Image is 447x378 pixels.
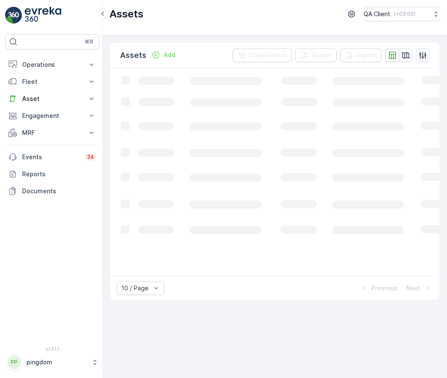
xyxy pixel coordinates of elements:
[5,166,99,183] a: Reports
[406,284,420,292] p: Next
[357,51,377,60] p: Import
[148,50,179,60] button: Add
[22,94,82,103] p: Asset
[5,346,99,352] span: v 1.51.1
[5,107,99,124] button: Engagement
[5,353,99,371] button: PPpingdom
[5,183,99,200] a: Documents
[358,283,398,293] button: Previous
[232,49,292,62] button: Clear Filters
[5,124,99,141] button: MRF
[85,38,93,45] p: ⌘B
[120,49,146,61] p: Assets
[25,7,61,24] img: logo_light-DOdMpM7g.png
[340,49,382,62] button: Import
[312,51,332,60] p: Export
[5,90,99,107] button: Asset
[22,187,96,195] p: Documents
[364,7,440,21] button: QA Client(+03:00)
[5,73,99,90] button: Fleet
[26,358,87,367] p: pingdom
[22,112,82,120] p: Engagement
[249,51,287,60] p: Clear Filters
[5,56,99,73] button: Operations
[163,51,175,59] p: Add
[22,129,82,137] p: MRF
[405,283,433,293] button: Next
[5,149,99,166] a: Events34
[394,11,415,17] p: ( +03:00 )
[295,49,337,62] button: Export
[87,154,94,160] p: 34
[22,170,96,178] p: Reports
[5,7,22,24] img: logo
[109,7,143,21] p: Assets
[364,10,390,18] p: QA Client
[22,60,82,69] p: Operations
[7,355,21,369] div: PP
[22,77,82,86] p: Fleet
[22,153,80,161] p: Events
[371,284,398,292] p: Previous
